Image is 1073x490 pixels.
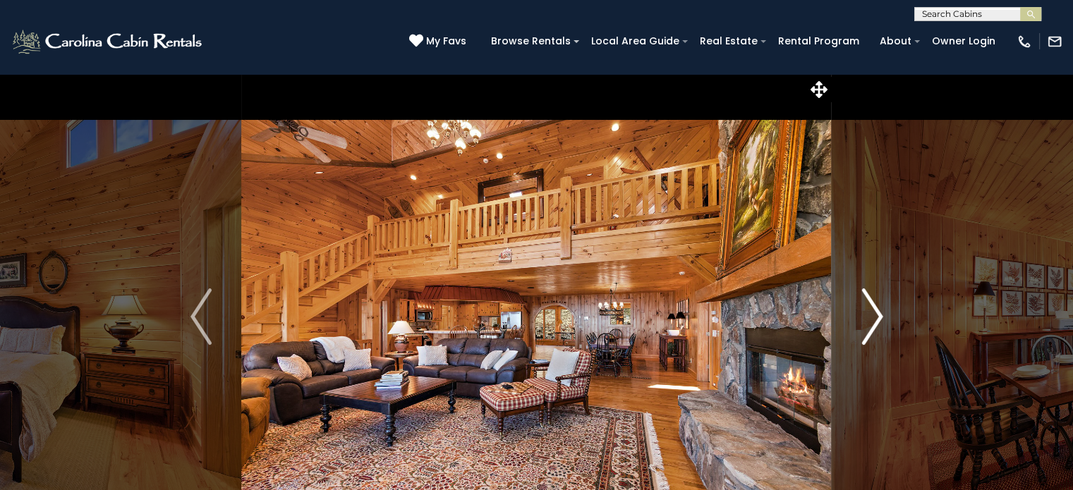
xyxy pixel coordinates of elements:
a: Real Estate [693,30,765,52]
img: arrow [861,288,883,345]
a: Local Area Guide [584,30,686,52]
a: Browse Rentals [484,30,578,52]
a: About [873,30,919,52]
img: arrow [190,288,212,345]
a: Owner Login [925,30,1002,52]
img: White-1-2.png [11,27,206,56]
img: mail-regular-white.png [1047,34,1062,49]
img: phone-regular-white.png [1017,34,1032,49]
a: My Favs [409,34,470,49]
span: My Favs [426,34,466,49]
a: Rental Program [771,30,866,52]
